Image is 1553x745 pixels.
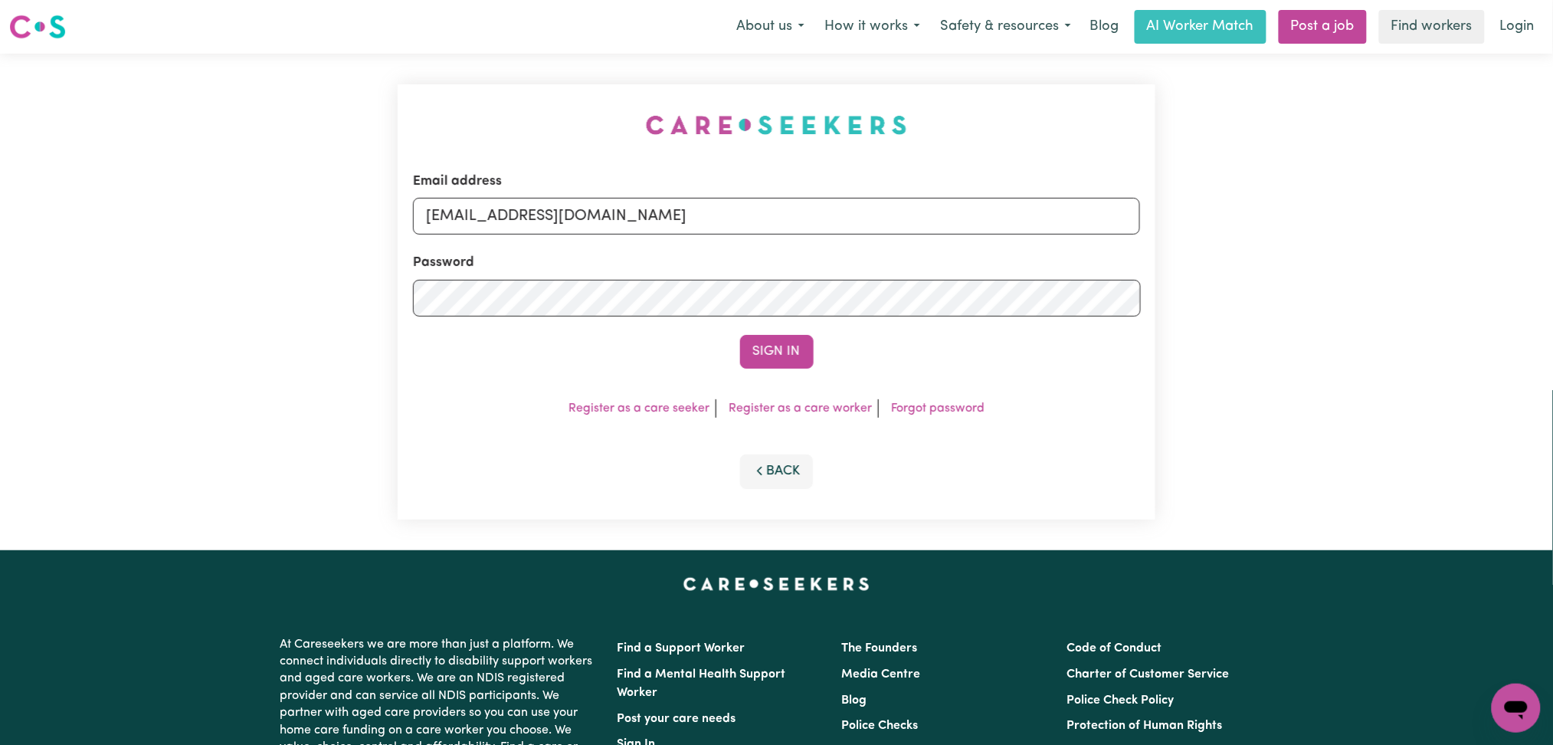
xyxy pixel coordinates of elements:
a: AI Worker Match [1135,10,1266,44]
a: Charter of Customer Service [1066,668,1229,681]
button: Sign In [740,335,814,369]
a: Blog [1081,10,1129,44]
img: Careseekers logo [9,13,66,41]
a: Login [1491,10,1544,44]
a: Register as a care worker [729,402,872,415]
button: Back [740,455,814,488]
a: Register as a care seeker [568,402,709,415]
a: Find a Mental Health Support Worker [618,668,786,699]
button: About us [726,11,814,43]
button: How it works [814,11,930,43]
a: Code of Conduct [1066,642,1161,655]
iframe: Button to launch messaging window [1492,684,1541,733]
a: Police Checks [842,720,919,732]
a: Find workers [1379,10,1485,44]
a: Media Centre [842,668,921,681]
a: Careseekers logo [9,9,66,44]
a: Careseekers home page [683,578,870,590]
a: Blog [842,694,867,707]
label: Email address [413,172,502,192]
a: Find a Support Worker [618,642,745,655]
input: Email address [413,198,1141,235]
a: Protection of Human Rights [1066,720,1222,732]
a: The Founders [842,642,918,655]
a: Post your care needs [618,713,736,725]
a: Police Check Policy [1066,694,1174,707]
a: Forgot password [891,402,985,415]
button: Safety & resources [930,11,1081,43]
label: Password [413,253,474,273]
a: Post a job [1279,10,1367,44]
